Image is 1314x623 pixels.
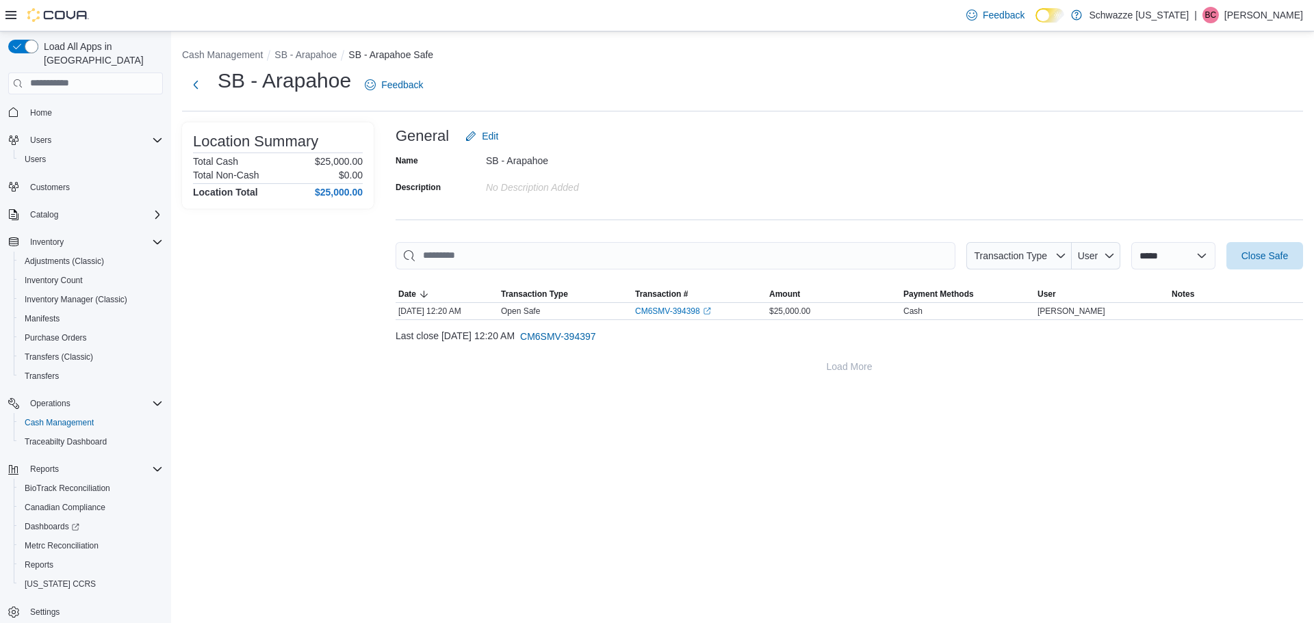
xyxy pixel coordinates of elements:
[30,398,70,409] span: Operations
[19,151,51,168] a: Users
[25,294,127,305] span: Inventory Manager (Classic)
[25,132,57,148] button: Users
[19,272,88,289] a: Inventory Count
[14,347,168,367] button: Transfers (Classic)
[25,313,60,324] span: Manifests
[3,177,168,197] button: Customers
[25,502,105,513] span: Canadian Compliance
[901,286,1035,302] button: Payment Methods
[635,306,711,317] a: CM6SMV-394398External link
[482,129,498,143] span: Edit
[974,250,1047,261] span: Transaction Type
[1194,7,1197,23] p: |
[25,105,57,121] a: Home
[19,349,99,365] a: Transfers (Classic)
[3,460,168,479] button: Reports
[19,434,112,450] a: Traceabilty Dashboard
[19,330,92,346] a: Purchase Orders
[25,207,163,223] span: Catalog
[903,289,974,300] span: Payment Methods
[381,78,423,92] span: Feedback
[193,133,318,150] h3: Location Summary
[1038,289,1056,300] span: User
[25,371,59,382] span: Transfers
[14,150,168,169] button: Users
[38,40,163,67] span: Load All Apps in [GEOGRAPHIC_DATA]
[19,253,109,269] a: Adjustments (Classic)
[30,135,51,146] span: Users
[1089,7,1189,23] p: Schwazze [US_STATE]
[315,187,363,198] h4: $25,000.00
[398,289,416,300] span: Date
[25,275,83,286] span: Inventory Count
[1169,286,1303,302] button: Notes
[827,360,873,373] span: Load More
[25,234,163,250] span: Inventory
[903,306,923,317] div: Cash
[14,432,168,451] button: Traceabilty Dashboard
[769,289,800,300] span: Amount
[25,154,46,165] span: Users
[14,574,168,594] button: [US_STATE] CCRS
[19,557,59,573] a: Reports
[14,328,168,347] button: Purchase Orders
[30,464,59,475] span: Reports
[25,104,163,121] span: Home
[25,436,107,447] span: Traceabilty Dashboard
[339,170,363,181] p: $0.00
[766,286,901,302] button: Amount
[19,576,101,592] a: [US_STATE] CCRS
[632,286,766,302] button: Transaction #
[19,518,85,535] a: Dashboards
[486,176,669,193] div: No Description added
[460,122,504,150] button: Edit
[3,103,168,122] button: Home
[25,332,87,343] span: Purchase Orders
[30,237,64,248] span: Inventory
[1202,7,1219,23] div: Brennan Croy
[315,156,363,167] p: $25,000.00
[3,602,168,622] button: Settings
[19,414,163,431] span: Cash Management
[961,1,1030,29] a: Feedback
[25,417,94,428] span: Cash Management
[25,604,65,620] a: Settings
[25,234,69,250] button: Inventory
[19,414,99,431] a: Cash Management
[703,307,711,315] svg: External link
[14,309,168,328] button: Manifests
[520,330,596,343] span: CM6SMV-394397
[19,538,104,554] a: Metrc Reconciliation
[19,480,163,496] span: BioTrack Reconciliation
[19,368,64,384] a: Transfers
[769,306,810,317] span: $25,000.00
[396,353,1303,380] button: Load More
[19,272,163,289] span: Inventory Count
[501,306,540,317] p: Open Safe
[635,289,688,300] span: Transaction #
[182,48,1303,64] nav: An example of EuiBreadcrumbs
[193,170,259,181] h6: Total Non-Cash
[30,607,60,618] span: Settings
[1038,306,1105,317] span: [PERSON_NAME]
[14,413,168,432] button: Cash Management
[3,233,168,252] button: Inventory
[1224,7,1303,23] p: [PERSON_NAME]
[182,49,263,60] button: Cash Management
[25,179,75,196] a: Customers
[25,603,163,620] span: Settings
[1078,250,1098,261] span: User
[19,499,111,516] a: Canadian Compliance
[193,187,258,198] h4: Location Total
[19,291,163,308] span: Inventory Manager (Classic)
[19,349,163,365] span: Transfers (Classic)
[30,182,70,193] span: Customers
[14,555,168,574] button: Reports
[348,49,433,60] button: SB - Arapahoe Safe
[966,242,1072,269] button: Transaction Type
[396,303,498,319] div: [DATE] 12:20 AM
[25,483,110,494] span: BioTrack Reconciliation
[14,367,168,386] button: Transfers
[25,256,104,267] span: Adjustments (Classic)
